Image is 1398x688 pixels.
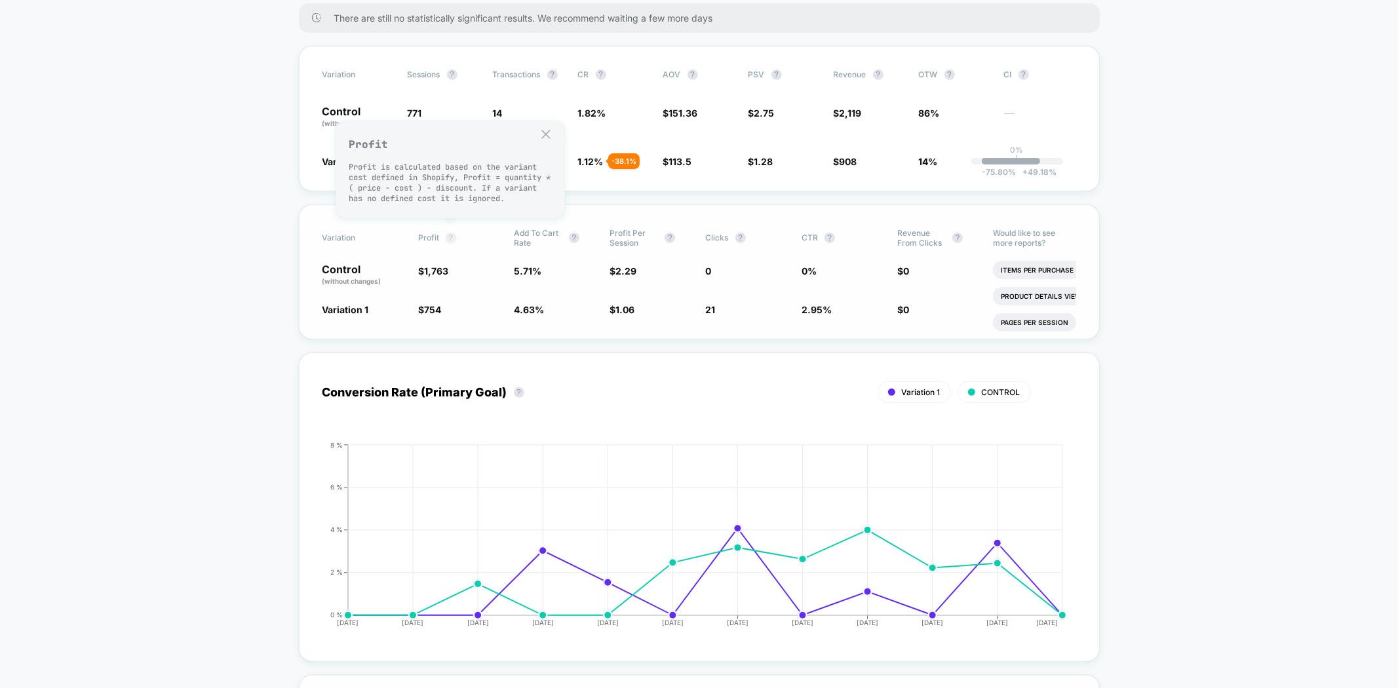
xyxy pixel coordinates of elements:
p: 0% [1011,145,1024,155]
tspan: [DATE] [728,619,749,626]
span: $ [897,304,909,315]
tspan: 8 % [330,441,343,449]
span: 2,119 [840,107,862,119]
li: Pages Per Session [993,313,1076,332]
span: --- [1004,109,1076,128]
span: Variation 1 [902,387,941,397]
span: $ [834,156,857,167]
span: Sessions [408,69,440,79]
tspan: [DATE] [857,619,879,626]
span: There are still no statistically significant results. We recommend waiting a few more days [334,12,1074,24]
span: $ [748,107,775,119]
button: ? [514,387,524,398]
span: -75.80 % [982,167,1016,177]
button: ? [735,233,746,243]
p: Profit is calculated based on the variant cost defined in Shopify, Profit = quantity * ( price - ... [349,162,552,204]
tspan: [DATE] [402,619,424,626]
span: 5.71 % [514,265,541,277]
span: Variation [322,228,395,248]
span: 14% [919,156,938,167]
p: Would like to see more reports? [993,228,1076,248]
p: Control [322,106,395,128]
span: Revenue [834,69,866,79]
span: AOV [663,69,681,79]
button: ? [446,233,456,243]
span: 14 [493,107,503,119]
span: $ [418,265,448,277]
button: ? [596,69,606,80]
span: Profit [418,233,439,242]
span: 0 % [802,265,817,277]
span: (without changes) [322,277,381,285]
span: 1.12 % [578,156,604,167]
span: 754 [424,304,441,315]
tspan: 6 % [330,483,343,491]
p: | [1016,155,1019,164]
button: ? [547,69,558,80]
span: + [1022,167,1028,177]
span: 1.82 % [578,107,606,119]
tspan: [DATE] [662,619,684,626]
span: $ [610,304,634,315]
span: CI [1004,69,1076,80]
span: CONTROL [982,387,1020,397]
span: 151.36 [669,107,698,119]
button: ? [825,233,835,243]
button: ? [944,69,955,80]
tspan: [DATE] [338,619,359,626]
button: ? [688,69,698,80]
button: ? [665,233,675,243]
span: Transactions [493,69,541,79]
span: 0 [706,265,712,277]
span: $ [610,265,636,277]
span: 908 [840,156,857,167]
button: ? [952,233,963,243]
span: $ [663,107,698,119]
span: 1,763 [424,265,448,277]
span: $ [663,156,692,167]
tspan: [DATE] [532,619,554,626]
span: 21 [706,304,716,315]
tspan: [DATE] [597,619,619,626]
p: Control [322,264,405,286]
span: PSV [748,69,765,79]
span: 0 [903,304,909,315]
div: CONVERSION_RATE [309,442,1063,638]
span: 49.18 % [1016,167,1057,177]
tspan: 4 % [330,526,343,533]
tspan: [DATE] [922,619,944,626]
span: Variation 1 [322,156,369,167]
button: ? [569,233,579,243]
span: $ [748,156,773,167]
span: Clicks [706,233,729,242]
span: $ [418,304,441,315]
span: Profit Per Session [610,228,658,248]
tspan: [DATE] [467,619,489,626]
span: 113.5 [669,156,692,167]
tspan: [DATE] [987,619,1009,626]
span: 4.63 % [514,304,544,315]
button: ? [447,69,457,80]
span: 2.29 [615,265,636,277]
span: 86% [919,107,940,119]
tspan: 0 % [330,611,343,619]
span: OTW [919,69,991,80]
span: 1.06 [615,304,634,315]
span: 2.95 % [802,304,832,315]
span: 771 [408,107,422,119]
span: CTR [802,233,818,242]
tspan: 2 % [330,568,343,576]
span: 0 [903,265,909,277]
span: $ [897,265,909,277]
li: Items Per Purchase [993,261,1081,279]
span: 1.28 [754,156,773,167]
span: Add To Cart Rate [514,228,562,248]
p: Profit [349,138,552,151]
span: Revenue From Clicks [897,228,946,248]
span: Variation 1 [322,304,369,315]
tspan: [DATE] [792,619,814,626]
span: CR [578,69,589,79]
button: ? [873,69,883,80]
span: $ [834,107,862,119]
button: ? [771,69,782,80]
